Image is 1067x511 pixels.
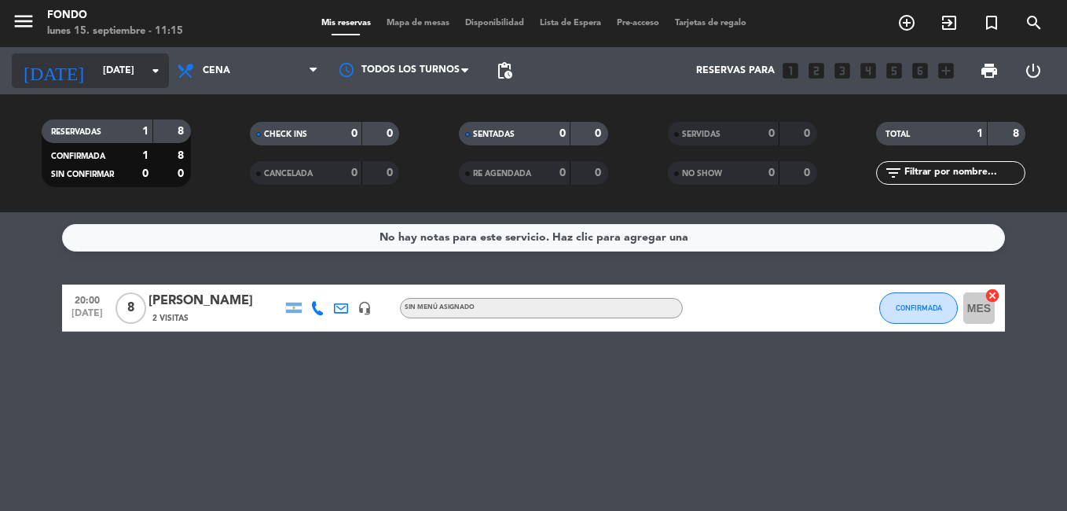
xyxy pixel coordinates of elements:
span: Pre-acceso [609,19,667,28]
i: headset_mic [357,301,372,315]
i: menu [12,9,35,33]
span: CONFIRMADA [896,303,942,312]
strong: 1 [977,128,983,139]
strong: 0 [387,167,396,178]
span: Tarjetas de regalo [667,19,754,28]
strong: 8 [178,126,187,137]
i: filter_list [884,164,903,182]
input: Filtrar por nombre... [903,164,1025,182]
i: looks_3 [832,61,852,81]
strong: 0 [804,128,813,139]
span: RE AGENDADA [473,170,531,178]
div: LOG OUT [1011,47,1055,94]
span: Cena [203,65,230,76]
i: turned_in_not [982,13,1001,32]
strong: 8 [178,150,187,161]
strong: 0 [768,128,775,139]
span: pending_actions [495,61,514,80]
div: No hay notas para este servicio. Haz clic para agregar una [379,229,688,247]
strong: 0 [768,167,775,178]
strong: 0 [804,167,813,178]
span: 20:00 [68,290,107,308]
i: add_circle_outline [897,13,916,32]
i: looks_4 [858,61,878,81]
i: exit_to_app [940,13,959,32]
i: looks_one [780,61,801,81]
span: Sin menú asignado [405,304,475,311]
strong: 1 [142,126,148,137]
span: Lista de Espera [532,19,609,28]
strong: 0 [351,167,357,178]
span: TOTAL [885,131,910,138]
button: menu [12,9,35,39]
strong: 0 [387,128,396,139]
strong: 1 [142,150,148,161]
strong: 8 [1013,128,1022,139]
i: add_box [936,61,956,81]
div: Fondo [47,8,183,24]
strong: 0 [595,167,604,178]
strong: 0 [351,128,357,139]
i: search [1025,13,1043,32]
span: SENTADAS [473,131,515,138]
i: looks_5 [884,61,904,81]
i: looks_two [806,61,827,81]
i: arrow_drop_down [146,61,165,80]
span: SIN CONFIRMAR [51,171,114,178]
strong: 0 [595,128,604,139]
span: [DATE] [68,308,107,326]
strong: 0 [559,167,566,178]
i: power_settings_new [1024,61,1043,80]
div: [PERSON_NAME] [148,291,282,311]
span: 2 Visitas [152,312,189,325]
span: Disponibilidad [457,19,532,28]
i: looks_6 [910,61,930,81]
span: SERVIDAS [682,131,720,138]
span: 8 [115,292,146,324]
span: print [980,61,999,80]
i: [DATE] [12,53,95,88]
span: NO SHOW [682,170,722,178]
strong: 0 [142,168,148,179]
span: CANCELADA [264,170,313,178]
button: CONFIRMADA [879,292,958,324]
span: Reservas para [696,65,775,76]
div: lunes 15. septiembre - 11:15 [47,24,183,39]
strong: 0 [559,128,566,139]
span: CONFIRMADA [51,153,105,160]
span: Mis reservas [313,19,379,28]
strong: 0 [178,168,187,179]
span: CHECK INS [264,131,307,138]
i: cancel [984,288,1000,303]
span: Mapa de mesas [379,19,457,28]
span: RESERVADAS [51,128,101,136]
